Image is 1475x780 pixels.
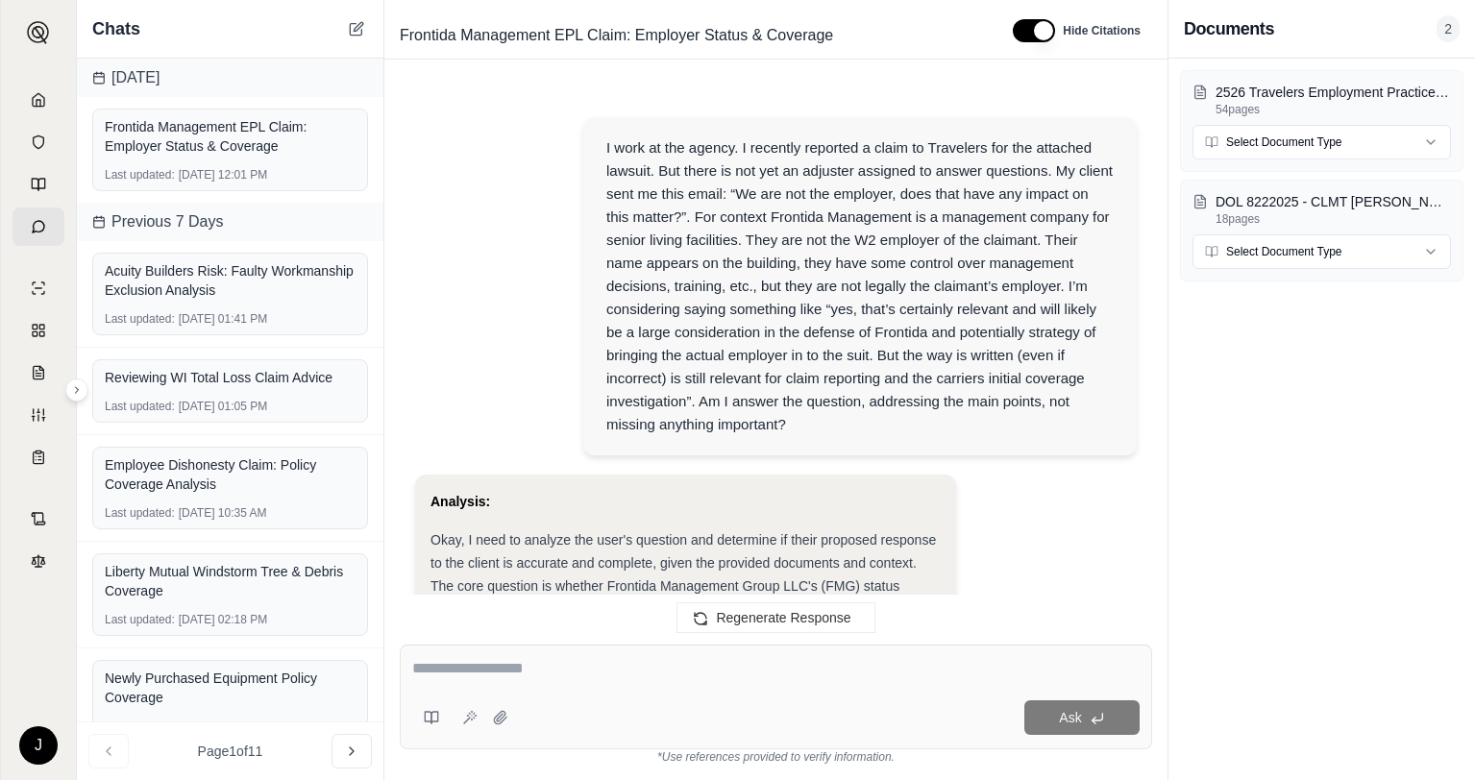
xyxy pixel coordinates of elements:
span: Page 1 of 11 [198,742,263,761]
div: J [19,726,58,765]
div: [DATE] 02:18 PM [105,612,356,627]
span: Chats [92,15,140,42]
p: 2526 Travelers Employment Practices Liability Policy.pdf [1216,83,1451,102]
div: Liberty Mutual Windstorm Tree & Debris Coverage [105,562,356,600]
span: Last updated: [105,719,175,734]
button: New Chat [345,17,368,40]
span: Frontida Management EPL Claim: Employer Status & Coverage [392,20,841,51]
div: [DATE] [77,59,383,97]
p: DOL 8222025 - CLMT Arianne Wills - alleged unpaid time - notice of lawsuit.pdf [1216,192,1451,211]
div: [DATE] 10:35 AM [105,505,356,521]
a: Chat [12,207,64,246]
div: [DATE] 01:41 PM [105,311,356,327]
p: 54 pages [1216,102,1451,117]
div: Frontida Management EPL Claim: Employer Status & Coverage [105,117,356,156]
button: 2526 Travelers Employment Practices Liability Policy.pdf54pages [1192,83,1451,117]
span: Last updated: [105,399,175,414]
span: Okay, I need to analyze the user's question and determine if their proposed response to the clien... [430,532,936,617]
a: Policy Comparisons [12,311,64,350]
button: Expand sidebar [19,13,58,52]
button: Expand sidebar [65,378,88,402]
div: Edit Title [392,20,990,51]
a: Documents Vault [12,123,64,161]
div: *Use references provided to verify information. [400,749,1152,765]
img: Expand sidebar [27,21,50,44]
a: Coverage Table [12,438,64,476]
button: Regenerate Response [676,602,874,633]
span: Last updated: [105,167,175,183]
a: Contract Analysis [12,500,64,538]
div: Newly Purchased Equipment Policy Coverage [105,669,356,707]
button: DOL 8222025 - CLMT [PERSON_NAME] - alleged unpaid time - notice of lawsuit.pdf18pages [1192,192,1451,227]
button: Ask [1024,700,1140,735]
span: Last updated: [105,612,175,627]
a: Custom Report [12,396,64,434]
a: Legal Search Engine [12,542,64,580]
a: Home [12,81,64,119]
div: I work at the agency. I recently reported a claim to Travelers for the attached lawsuit. But ther... [606,136,1114,436]
div: [DATE] 12:49 PM [105,719,356,734]
a: Claim Coverage [12,353,64,392]
p: 18 pages [1216,211,1451,227]
span: Ask [1059,710,1081,725]
a: Single Policy [12,269,64,307]
div: Previous 7 Days [77,203,383,241]
span: Last updated: [105,505,175,521]
a: Prompt Library [12,165,64,204]
div: [DATE] 01:05 PM [105,399,356,414]
span: Hide Citations [1063,23,1141,38]
span: 2 [1437,15,1460,42]
div: [DATE] 12:01 PM [105,167,356,183]
span: Regenerate Response [716,610,850,625]
strong: Analysis: [430,494,490,509]
span: Last updated: [105,311,175,327]
div: Employee Dishonesty Claim: Policy Coverage Analysis [105,455,356,494]
div: Acuity Builders Risk: Faulty Workmanship Exclusion Analysis [105,261,356,300]
h3: Documents [1184,15,1274,42]
div: Reviewing WI Total Loss Claim Advice [105,368,356,387]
